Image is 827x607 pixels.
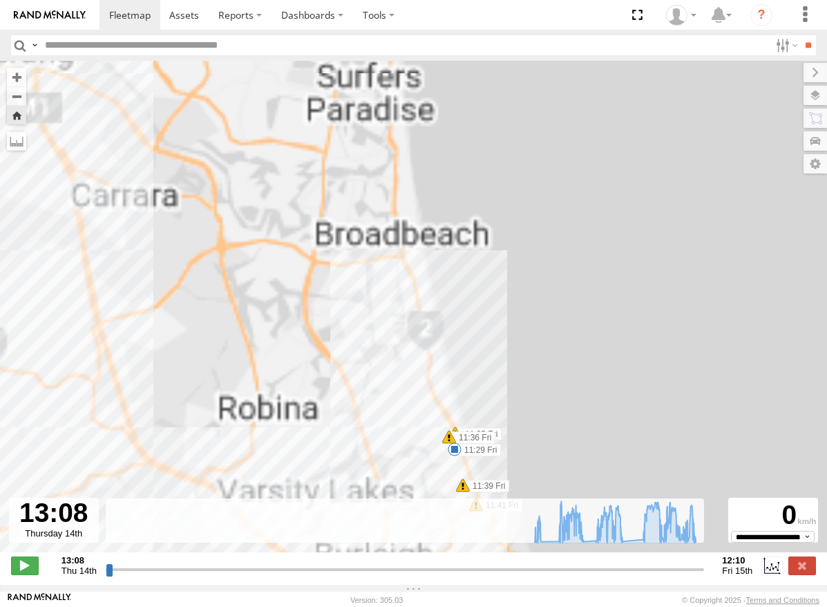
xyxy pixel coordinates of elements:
i: ? [750,4,772,26]
strong: 13:08 [61,555,97,566]
div: 0 [730,500,816,531]
label: 11:29 Fri [455,444,501,456]
label: Map Settings [804,154,827,174]
button: Zoom out [7,86,26,106]
span: Fri 15th Aug 2025 [722,566,752,576]
label: Search Filter Options [770,35,800,55]
label: Search Query [29,35,40,55]
label: Play/Stop [11,557,39,575]
button: Zoom in [7,68,26,86]
label: 11:36 Fri [449,431,495,444]
label: 11:35 Fri [455,428,502,440]
strong: 12:10 [722,555,752,566]
span: Thu 14th Aug 2025 [61,566,97,576]
label: Measure [7,131,26,151]
div: Version: 305.03 [350,596,403,604]
div: © Copyright 2025 - [682,596,819,604]
label: Close [788,557,816,575]
a: Terms and Conditions [746,596,819,604]
a: Visit our Website [8,593,71,607]
label: 11:39 Fri [463,480,509,492]
img: rand-logo.svg [14,10,86,20]
div: Fraser Heaton [661,5,701,26]
button: Zoom Home [7,106,26,124]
